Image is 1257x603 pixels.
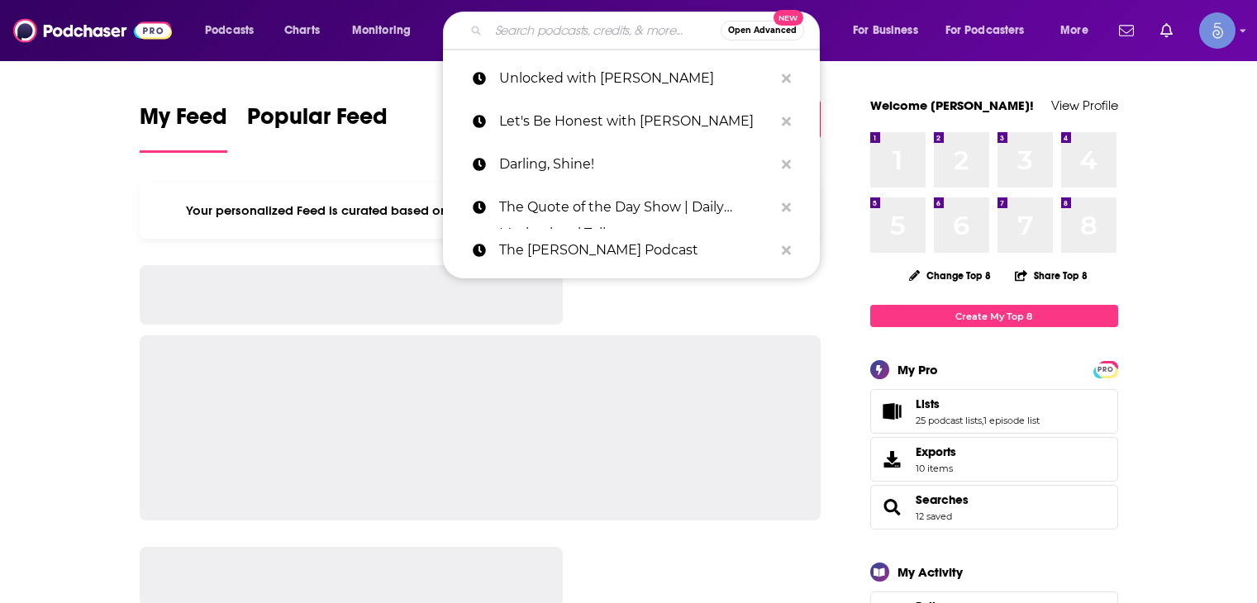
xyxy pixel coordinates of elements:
a: Show notifications dropdown [1112,17,1140,45]
a: Popular Feed [247,102,388,153]
span: Exports [916,444,956,459]
div: Search podcasts, credits, & more... [459,12,836,50]
div: Your personalized Feed is curated based on the Podcasts, Creators, Users, and Lists that you Follow. [140,183,821,239]
a: View Profile [1051,97,1118,113]
a: 25 podcast lists [916,415,982,426]
div: My Activity [898,564,963,580]
span: Lists [916,396,940,411]
p: The Marie Forleo Podcast [499,229,774,272]
button: Show profile menu [1199,12,1236,49]
div: My Pro [898,362,938,377]
span: 10 items [916,463,956,474]
span: New [774,10,803,26]
span: Searches [870,485,1118,529]
span: Logged in as Spiral5-G1 [1199,12,1236,49]
a: 12 saved [916,510,952,522]
span: , [982,415,983,426]
button: open menu [340,17,432,44]
img: Podchaser - Follow, Share and Rate Podcasts [13,15,172,46]
p: Unlocked with Savannah Chrisley [499,57,774,100]
a: Show notifications dropdown [1154,17,1179,45]
span: Popular Feed [247,102,388,140]
span: Open Advanced [728,26,797,35]
span: Monitoring [352,19,411,42]
a: My Feed [140,102,227,153]
span: For Podcasters [945,19,1025,42]
a: Exports [870,437,1118,482]
span: For Business [853,19,918,42]
button: open menu [1049,17,1109,44]
span: Podcasts [205,19,254,42]
a: Unlocked with [PERSON_NAME] [443,57,820,100]
button: open menu [935,17,1049,44]
button: open menu [193,17,275,44]
p: Let's Be Honest with Kristin Cavallari [499,100,774,143]
a: Lists [916,396,1040,411]
a: Searches [916,492,969,507]
p: Darling, Shine! [499,143,774,186]
a: Searches [876,496,909,519]
button: Share Top 8 [1014,259,1088,292]
p: The Quote of the Day Show | Daily Motivational Talks [499,186,774,229]
button: Open AdvancedNew [721,21,804,40]
a: PRO [1096,363,1116,375]
a: Welcome [PERSON_NAME]! [870,97,1034,113]
a: The [PERSON_NAME] Podcast [443,229,820,272]
img: User Profile [1199,12,1236,49]
span: PRO [1096,363,1116,376]
input: Search podcasts, credits, & more... [488,17,721,44]
a: Create My Top 8 [870,305,1118,327]
button: Change Top 8 [899,265,1002,286]
span: Lists [870,389,1118,434]
a: Darling, Shine! [443,143,820,186]
button: open menu [841,17,939,44]
a: The Quote of the Day Show | Daily Motivational Talks [443,186,820,229]
span: Charts [284,19,320,42]
a: Let's Be Honest with [PERSON_NAME] [443,100,820,143]
a: Charts [274,17,330,44]
span: My Feed [140,102,227,140]
span: More [1060,19,1088,42]
a: Lists [876,400,909,423]
span: Exports [876,448,909,471]
a: 1 episode list [983,415,1040,426]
